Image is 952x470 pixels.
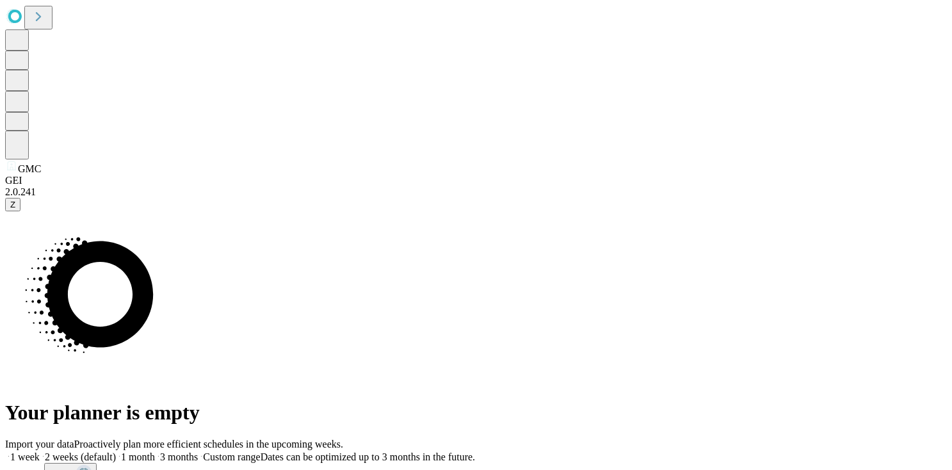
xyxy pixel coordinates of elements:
[203,451,260,462] span: Custom range
[74,439,343,450] span: Proactively plan more efficient schedules in the upcoming weeks.
[5,175,947,186] div: GEI
[18,163,41,174] span: GMC
[5,439,74,450] span: Import your data
[160,451,198,462] span: 3 months
[45,451,116,462] span: 2 weeks (default)
[261,451,475,462] span: Dates can be optimized up to 3 months in the future.
[10,200,15,209] span: Z
[5,198,20,211] button: Z
[121,451,155,462] span: 1 month
[5,186,947,198] div: 2.0.241
[5,401,947,425] h1: Your planner is empty
[10,451,40,462] span: 1 week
